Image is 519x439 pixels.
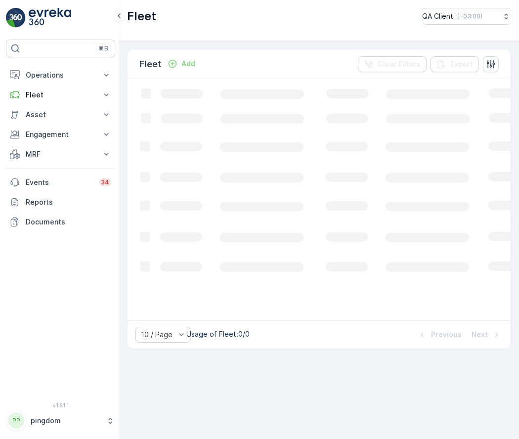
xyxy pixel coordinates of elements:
[6,65,115,85] button: Operations
[31,416,101,426] p: pingdom
[164,58,199,70] button: Add
[416,329,463,341] button: Previous
[26,217,111,227] p: Documents
[29,8,71,28] img: logo_light-DOdMpM7g.png
[101,178,109,186] p: 34
[471,329,503,341] button: Next
[358,56,427,72] button: Clear Filters
[6,402,115,408] span: v 1.51.1
[186,329,250,339] p: Usage of Fleet : 0/0
[422,11,453,21] p: QA Client
[139,57,162,71] p: Fleet
[26,149,95,159] p: MRF
[98,44,108,52] p: ⌘B
[127,8,156,24] p: Fleet
[6,125,115,144] button: Engagement
[6,173,115,192] a: Events34
[6,144,115,164] button: MRF
[26,70,95,80] p: Operations
[6,410,115,431] button: PPpingdom
[457,12,482,20] p: ( +03:00 )
[26,197,111,207] p: Reports
[472,330,488,340] p: Next
[6,85,115,105] button: Fleet
[26,177,93,187] p: Events
[422,8,511,25] button: QA Client(+03:00)
[6,192,115,212] a: Reports
[8,413,24,429] div: PP
[181,59,195,69] p: Add
[6,212,115,232] a: Documents
[6,8,26,28] img: logo
[26,90,95,100] p: Fleet
[431,56,479,72] button: Export
[6,105,115,125] button: Asset
[378,59,421,69] p: Clear Filters
[450,59,473,69] p: Export
[26,110,95,120] p: Asset
[26,130,95,139] p: Engagement
[431,330,462,340] p: Previous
